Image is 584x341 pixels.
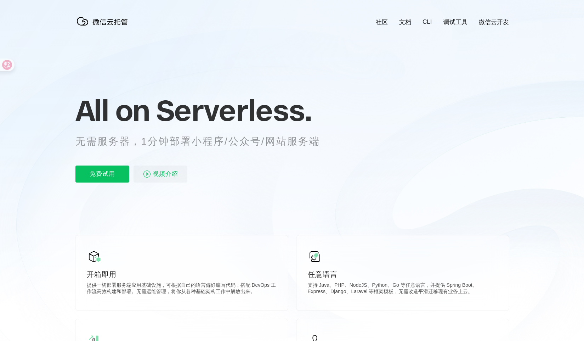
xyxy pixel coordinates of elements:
[75,166,129,183] p: 免费试用
[75,93,149,128] span: All on
[143,170,151,178] img: video_play.svg
[479,18,509,26] a: 微信云开发
[308,269,498,279] p: 任意语言
[75,14,132,28] img: 微信云托管
[399,18,411,26] a: 文档
[308,282,498,296] p: 支持 Java、PHP、NodeJS、Python、Go 等任意语言，并提供 Spring Boot、Express、Django、Laravel 等框架模板，无需改造平滑迁移现有业务上云。
[75,23,132,29] a: 微信云托管
[423,18,432,26] a: CLI
[87,269,277,279] p: 开箱即用
[153,166,178,183] span: 视频介绍
[75,134,333,149] p: 无需服务器，1分钟部署小程序/公众号/网站服务端
[443,18,467,26] a: 调试工具
[87,282,277,296] p: 提供一切部署服务端应用基础设施，可根据自己的语言偏好编写代码，搭配 DevOps 工作流高效构建和部署。无需运维管理，将你从各种基础架构工作中解放出来。
[156,93,312,128] span: Serverless.
[376,18,388,26] a: 社区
